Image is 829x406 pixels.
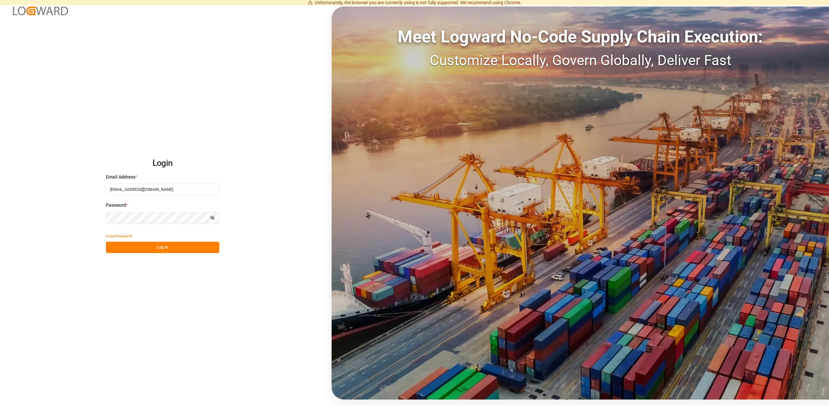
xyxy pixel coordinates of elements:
button: Forgot Password? [106,230,132,242]
h2: Login [106,153,219,174]
div: Meet Logward No-Code Supply Chain Execution: [332,24,829,50]
span: Email Address [106,174,135,180]
div: Customize Locally, Govern Globally, Deliver Fast [332,50,829,71]
button: Log In [106,242,219,253]
img: Logward_new_orange.png [13,6,68,15]
input: Enter your email [106,184,219,195]
span: Password [106,202,126,209]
